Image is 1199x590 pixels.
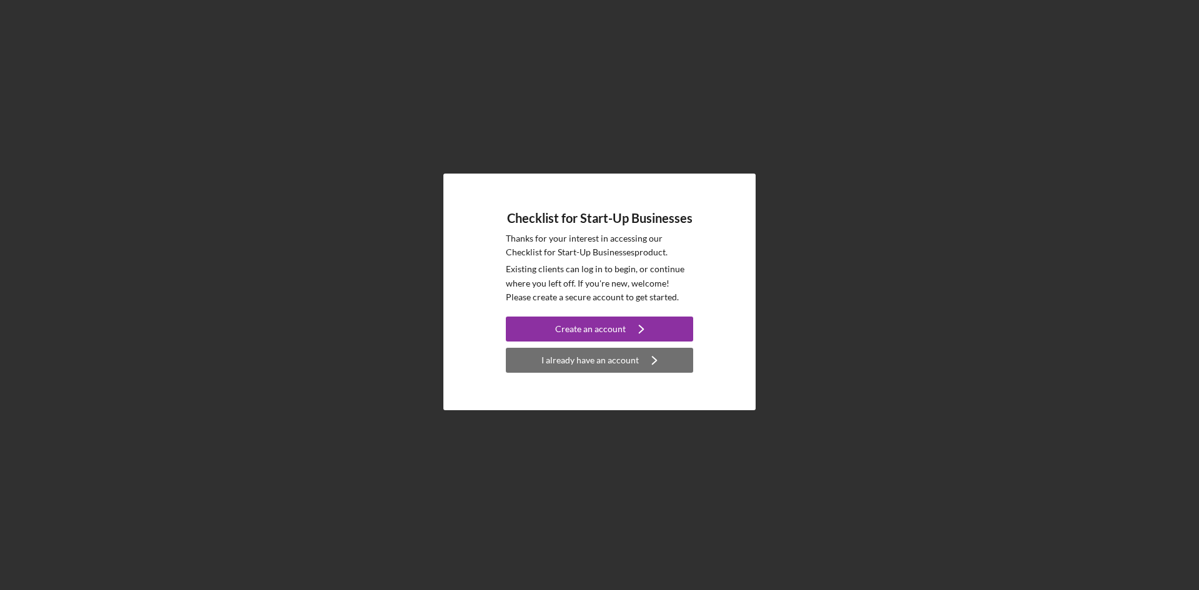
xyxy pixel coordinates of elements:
[507,211,693,225] h4: Checklist for Start-Up Businesses
[506,232,693,260] p: Thanks for your interest in accessing our Checklist for Start-Up Businesses product.
[506,317,693,345] a: Create an account
[506,262,693,304] p: Existing clients can log in to begin, or continue where you left off. If you're new, welcome! Ple...
[506,348,693,373] button: I already have an account
[555,317,626,342] div: Create an account
[506,317,693,342] button: Create an account
[541,348,639,373] div: I already have an account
